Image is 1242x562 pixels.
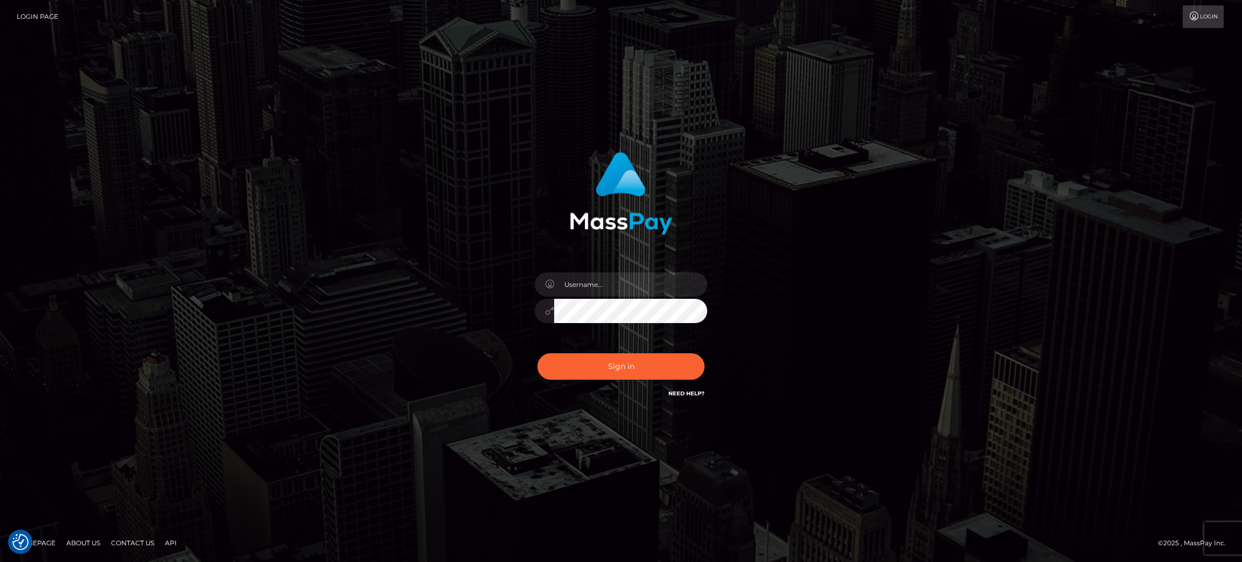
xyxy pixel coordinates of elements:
div: © 2025 , MassPay Inc. [1158,537,1234,549]
a: Login Page [17,5,58,28]
a: Contact Us [107,534,158,551]
a: Homepage [12,534,60,551]
a: API [161,534,181,551]
a: About Us [62,534,105,551]
button: Consent Preferences [12,534,29,550]
img: Revisit consent button [12,534,29,550]
a: Login [1183,5,1224,28]
input: Username... [554,272,707,297]
img: MassPay Login [570,152,672,235]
